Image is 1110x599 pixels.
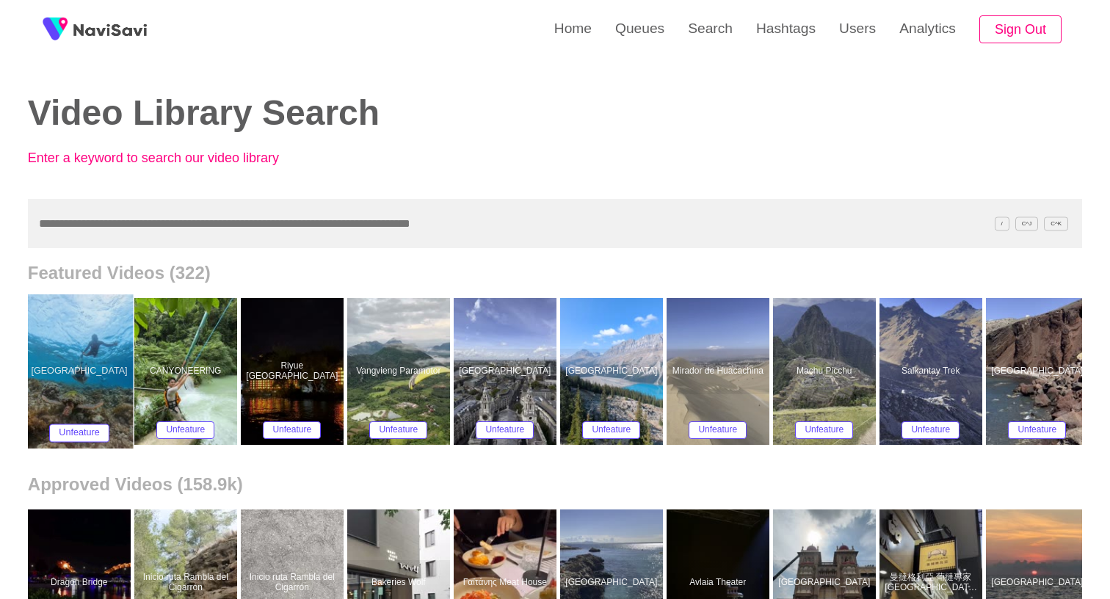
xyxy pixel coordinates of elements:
[476,421,534,439] button: Unfeature
[347,298,454,445] a: Vangvieng ParamotorVangvieng ParamotorUnfeature
[979,15,1062,44] button: Sign Out
[156,421,214,439] button: Unfeature
[902,421,960,439] button: Unfeature
[773,298,879,445] a: Machu PicchuMachu PicchuUnfeature
[986,298,1092,445] a: [GEOGRAPHIC_DATA]Red BeachUnfeature
[28,94,533,133] h2: Video Library Search
[995,217,1009,230] span: /
[28,150,351,166] p: Enter a keyword to search our video library
[241,298,347,445] a: Riyue [GEOGRAPHIC_DATA]Riyue Shuangta Cultural ParkUnfeature
[879,298,986,445] a: Salkantay TrekSalkantay TrekUnfeature
[134,298,241,445] a: CANYONEERINGCANYONEERINGUnfeature
[1015,217,1039,230] span: C^J
[454,298,560,445] a: [GEOGRAPHIC_DATA]Catedral de San Pablo de LondresUnfeature
[689,421,747,439] button: Unfeature
[28,474,1082,495] h2: Approved Videos (158.9k)
[28,263,1082,283] h2: Featured Videos (322)
[1044,217,1068,230] span: C^K
[48,424,109,443] button: Unfeature
[37,11,73,48] img: fireSpot
[582,421,640,439] button: Unfeature
[73,22,147,37] img: fireSpot
[667,298,773,445] a: Mirador de HuacachinaMirador de HuacachinaUnfeature
[28,298,134,445] a: [GEOGRAPHIC_DATA]Panagsama BeachUnfeature
[795,421,853,439] button: Unfeature
[1008,421,1066,439] button: Unfeature
[560,298,667,445] a: [GEOGRAPHIC_DATA]Peyto LakeUnfeature
[369,421,427,439] button: Unfeature
[263,421,321,439] button: Unfeature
